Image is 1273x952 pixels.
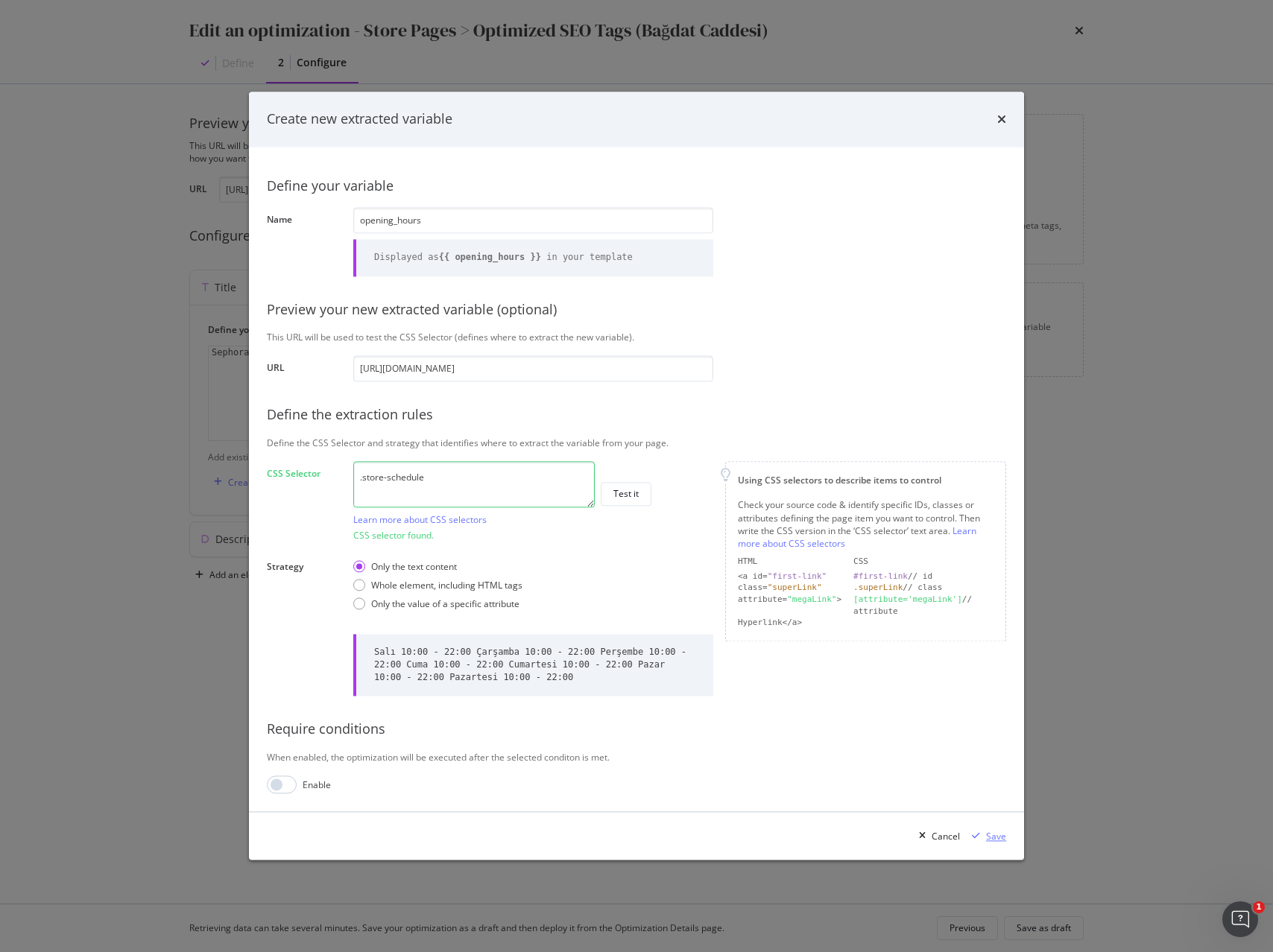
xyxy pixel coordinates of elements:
[601,482,651,506] button: Test it
[853,594,962,604] div: [attribute='megaLink']
[738,499,994,550] div: Check your source code & identify specific IDs, classes or attributes defining the page item you ...
[853,571,908,581] div: #first-link
[853,556,994,568] div: CSS
[353,560,522,573] div: Only the text content
[371,579,522,591] div: Whole element, including HTML tags
[267,468,341,539] label: CSS Selector
[853,583,903,593] div: .superLink
[371,560,457,573] div: Only the text content
[738,475,994,487] div: Using CSS selectors to describe items to control
[1222,901,1258,937] iframe: Intercom live chat
[353,597,522,610] div: Only the value of a specific attribute
[353,514,487,527] a: Learn more about CSS selectors
[787,594,836,604] div: "megaLink"
[738,571,841,583] div: <a id=
[853,583,994,594] div: // class
[768,583,822,593] div: "superLink"
[1253,901,1265,913] span: 1
[613,488,639,501] div: Test it
[439,253,541,263] b: {{ opening_hours }}
[267,751,1006,764] div: When enabled, the optimization will be executed after the selected conditon is met.
[966,825,1006,848] button: Save
[853,594,994,617] div: // attribute
[267,362,341,378] label: URL
[303,778,331,791] div: Enable
[738,594,841,617] div: attribute= >
[738,556,841,568] div: HTML
[768,571,827,581] div: "first-link"
[913,825,960,848] button: Cancel
[738,618,841,629] div: Hyperlink</a>
[267,720,1006,740] div: Require conditions
[267,214,341,273] label: Name
[932,830,960,842] div: Cancel
[853,571,994,583] div: // id
[267,177,1006,196] div: Define your variable
[353,579,522,591] div: Whole element, including HTML tags
[267,437,1006,449] div: Define the CSS Selector and strategy that identifies where to extract the variable from your page.
[267,300,1006,320] div: Preview your new extracted variable (optional)
[997,110,1006,129] div: times
[267,406,1006,425] div: Define the extraction rules
[267,331,1006,344] div: This URL will be used to test the CSS Selector (defines where to extract the new variable).
[371,597,519,610] div: Only the value of a specific attribute
[353,462,595,508] textarea: .store-schedule
[353,530,713,542] div: CSS selector found.
[249,92,1024,860] div: modal
[374,252,633,264] div: Displayed as in your template
[267,110,452,129] div: Create new extracted variable
[374,646,695,684] div: Salı 10:00 - 22:00 Çarşamba 10:00 - 22:00 Perşembe 10:00 - 22:00 Cuma 10:00 - 22:00 Cumartesi 10:...
[267,560,341,612] label: Strategy
[353,356,713,382] input: https://www.example.com
[738,524,976,550] a: Learn more about CSS selectors
[986,830,1006,842] div: Save
[738,583,841,594] div: class=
